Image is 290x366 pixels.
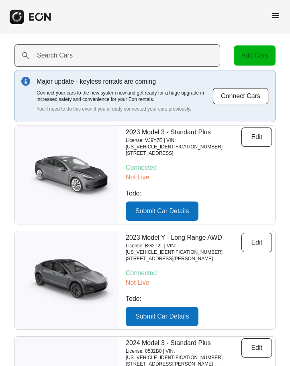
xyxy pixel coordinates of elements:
[126,150,241,156] p: [STREET_ADDRESS]
[126,278,272,288] p: Not Live
[37,77,212,86] p: Major update - keyless rentals are coming
[21,77,30,86] img: info
[126,189,272,198] p: Todo:
[126,202,198,221] button: Submit Car Details
[126,307,198,326] button: Submit Car Details
[126,137,241,150] p: License: VJ9Y7E | VIN: [US_VEHICLE_IDENTIFICATION_NUMBER]
[126,255,241,262] p: [STREET_ADDRESS][PERSON_NAME]
[212,88,269,105] button: Connect Cars
[126,127,241,137] p: 2023 Model 3 - Standard Plus
[15,149,119,201] img: car
[15,254,119,306] img: car
[241,127,272,147] button: Edit
[271,11,280,21] span: menu
[126,173,272,182] p: Not Live
[126,348,241,361] p: License: 0532B0 | VIN: [US_VEHICLE_IDENTIFICATION_NUMBER]
[37,106,212,112] p: You'll need to do this even if you already connected your cars previously.
[37,90,212,103] p: Connect your cars to the new system now and get ready for a huge upgrade in increased safety and ...
[37,51,73,60] label: Search Cars
[241,233,272,252] button: Edit
[126,338,241,348] p: 2024 Model 3 - Standard Plus
[126,268,272,278] p: Connected
[241,338,272,358] button: Edit
[126,233,241,243] p: 2023 Model Y - Long Range AWD
[126,243,241,255] p: License: BG2T2L | VIN: [US_VEHICLE_IDENTIFICATION_NUMBER]
[126,163,272,173] p: Connected
[126,294,272,304] p: Todo:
